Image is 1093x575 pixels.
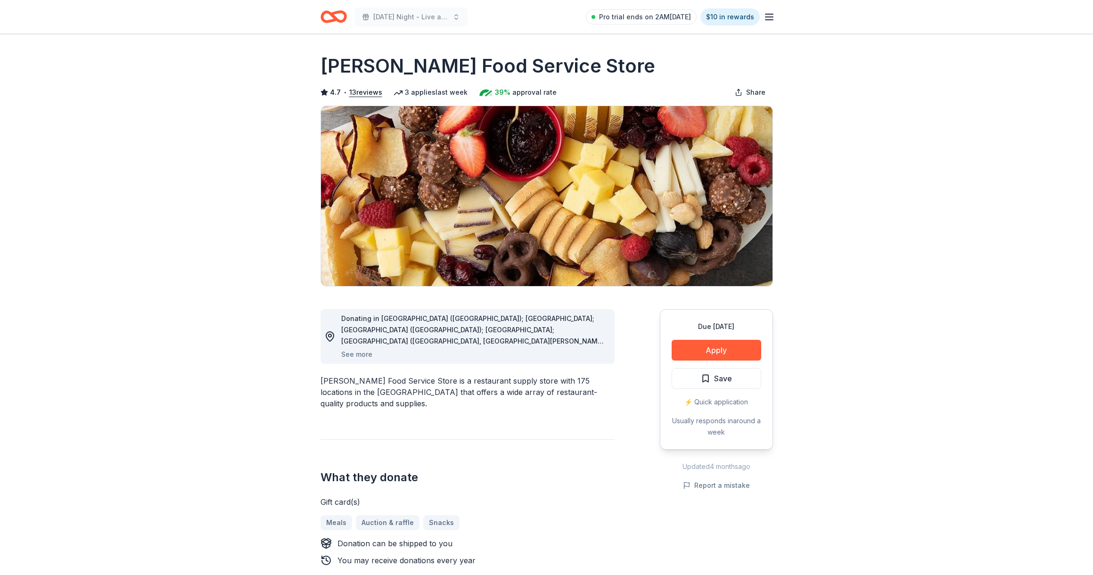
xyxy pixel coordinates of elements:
[423,515,460,530] a: Snacks
[512,87,557,98] span: approval rate
[354,8,468,26] button: [DATE] Night - Live at the Library!
[373,11,449,23] span: [DATE] Night - Live at the Library!
[321,53,655,79] h1: [PERSON_NAME] Food Service Store
[341,314,606,571] span: Donating in [GEOGRAPHIC_DATA] ([GEOGRAPHIC_DATA]); [GEOGRAPHIC_DATA]; [GEOGRAPHIC_DATA] ([GEOGRAP...
[321,515,352,530] a: Meals
[321,375,615,409] div: [PERSON_NAME] Food Service Store is a restaurant supply store with 175 locations in the [GEOGRAPH...
[700,8,760,25] a: $10 in rewards
[356,515,419,530] a: Auction & raffle
[337,538,452,549] div: Donation can be shipped to you
[672,368,761,389] button: Save
[599,11,691,23] span: Pro trial ends on 2AM[DATE]
[341,349,372,360] button: See more
[660,461,773,472] div: Updated 4 months ago
[672,340,761,361] button: Apply
[683,480,750,491] button: Report a mistake
[321,470,615,485] h2: What they donate
[672,396,761,408] div: ⚡️ Quick application
[321,6,347,28] a: Home
[337,555,476,566] div: You may receive donations every year
[672,415,761,438] div: Usually responds in around a week
[714,372,732,385] span: Save
[321,106,772,286] img: Image for Gordon Food Service Store
[495,87,510,98] span: 39%
[343,89,346,96] span: •
[746,87,765,98] span: Share
[727,83,773,102] button: Share
[394,87,468,98] div: 3 applies last week
[672,321,761,332] div: Due [DATE]
[330,87,341,98] span: 4.7
[586,9,697,25] a: Pro trial ends on 2AM[DATE]
[321,496,615,508] div: Gift card(s)
[349,87,382,98] button: 13reviews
